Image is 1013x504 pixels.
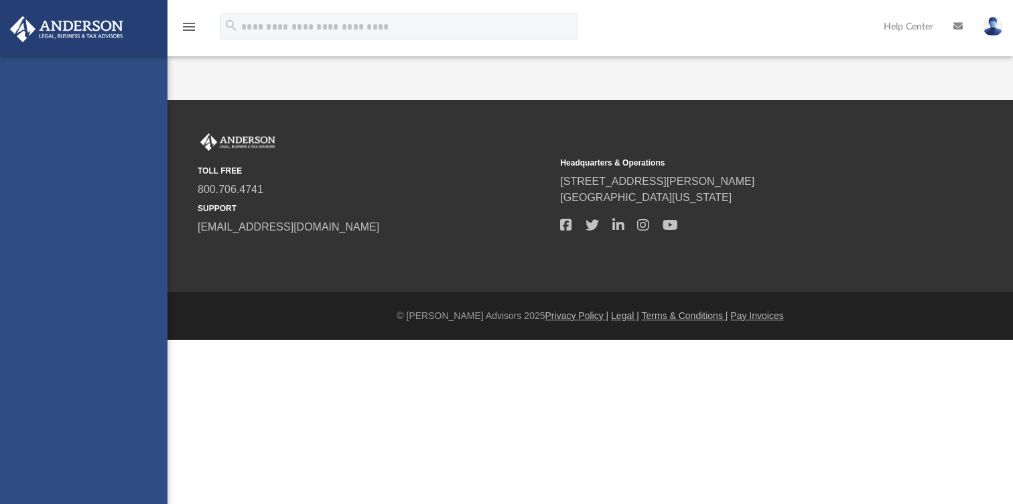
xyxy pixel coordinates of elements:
[198,202,551,214] small: SUPPORT
[6,16,127,42] img: Anderson Advisors Platinum Portal
[560,157,913,169] small: Headquarters & Operations
[545,310,609,321] a: Privacy Policy |
[611,310,639,321] a: Legal |
[224,18,239,33] i: search
[198,165,551,177] small: TOLL FREE
[167,309,1013,323] div: © [PERSON_NAME] Advisors 2025
[198,133,278,151] img: Anderson Advisors Platinum Portal
[730,310,783,321] a: Pay Invoices
[983,17,1003,36] img: User Pic
[642,310,728,321] a: Terms & Conditions |
[560,176,754,187] a: [STREET_ADDRESS][PERSON_NAME]
[198,221,379,233] a: [EMAIL_ADDRESS][DOMAIN_NAME]
[198,184,263,195] a: 800.706.4741
[181,25,197,35] a: menu
[560,192,732,203] a: [GEOGRAPHIC_DATA][US_STATE]
[181,19,197,35] i: menu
